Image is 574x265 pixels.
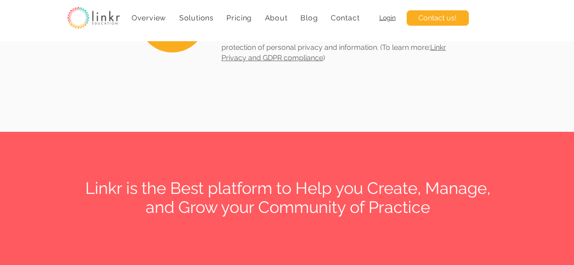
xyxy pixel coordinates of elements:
[132,14,166,22] span: Overview
[379,14,396,21] a: Login
[331,14,360,22] span: Contact
[174,9,218,27] div: Solutions
[226,14,252,22] span: Pricing
[222,9,256,27] a: Pricing
[221,43,446,62] a: Linkr Privacy and GDPR compliance
[407,10,469,26] a: Contact us!
[296,9,323,27] a: Blog
[300,14,318,22] span: Blog
[221,33,447,63] p: Compliant where it counts, [PERSON_NAME] passes every test for protection of personal privacy and...
[179,14,214,22] span: Solutions
[127,9,364,27] nav: Site
[418,13,456,23] span: Contact us!
[67,7,120,29] img: linkr_logo_transparentbg.png
[127,9,171,27] a: Overview
[260,9,292,27] div: About
[85,178,491,217] span: Linkr is the Best platform to Help you Create, Manage, and Grow your Community of Practice
[265,14,287,22] span: About
[326,9,364,27] a: Contact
